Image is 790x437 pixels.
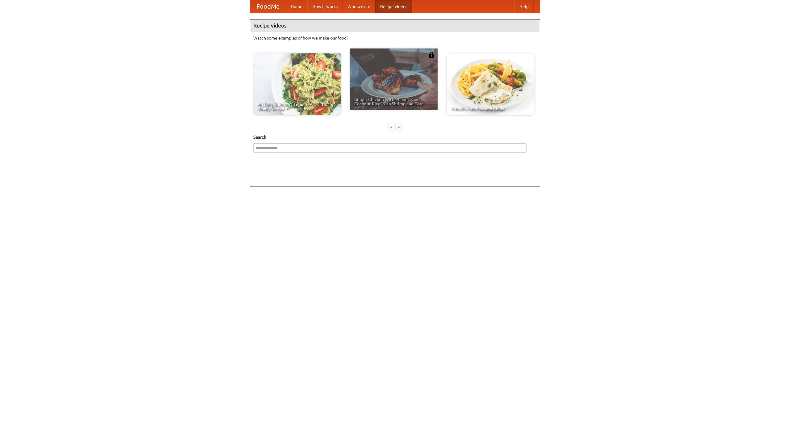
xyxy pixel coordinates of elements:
[343,0,375,13] a: Who we are
[514,0,534,13] a: Help
[451,107,530,111] span: French Fries Fish and Chips
[258,102,337,111] span: An Easy, Summery Tomato Pasta That's Ready for Fall
[253,35,537,41] p: Watch some examples of how we make our food!
[286,0,307,13] a: Home
[389,123,394,131] div: «
[428,52,434,58] img: 483408.png
[307,0,343,13] a: How it works
[396,123,401,131] div: »
[253,134,537,140] h5: Search
[375,0,412,13] a: Recipe videos
[250,19,540,32] h4: Recipe videos
[253,53,341,115] a: An Easy, Summery Tomato Pasta That's Ready for Fall
[447,53,534,115] a: French Fries Fish and Chips
[250,0,286,13] a: FoodMe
